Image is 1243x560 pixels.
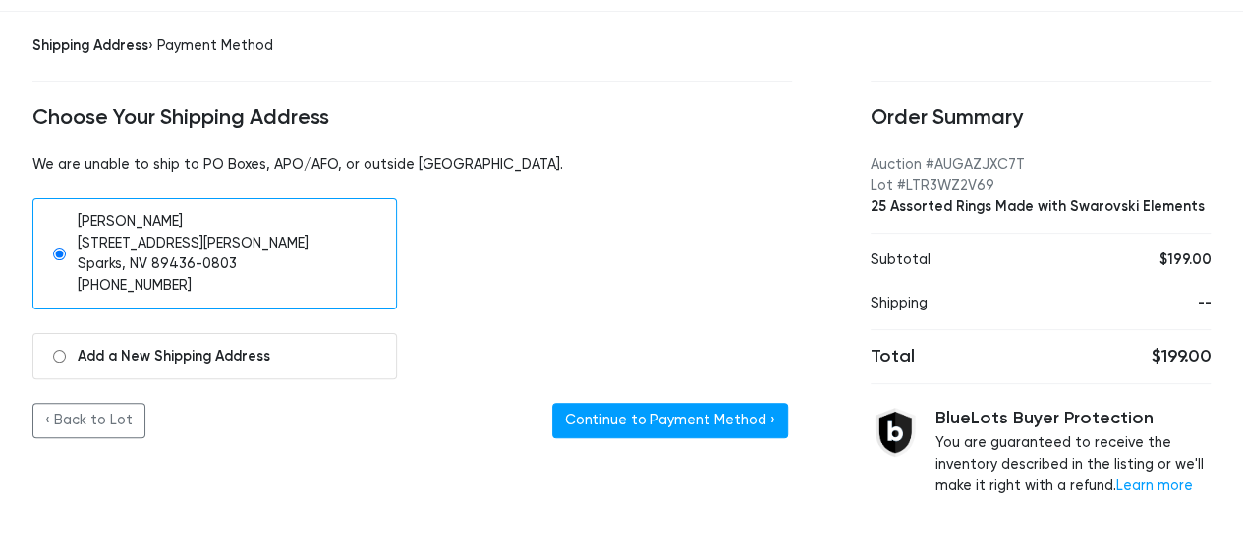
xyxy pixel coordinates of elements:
[1117,293,1212,314] div: --
[32,403,145,438] a: ‹ Back to Lot
[32,198,398,308] a: [PERSON_NAME][STREET_ADDRESS][PERSON_NAME]Sparks, NV 89436-0803[PHONE_NUMBER]
[871,154,1212,176] div: Auction #AUGAZJXC7T
[856,250,1102,271] div: Subtotal
[871,408,920,457] img: buyer_protection_shield-3b65640a83011c7d3ede35a8e5a80bfdfaa6a97447f0071c1475b91a4b0b3d01.png
[552,403,788,438] button: Continue to Payment Method ›
[32,105,792,131] h4: Choose Your Shipping Address
[935,408,1212,496] div: You are guaranteed to receive the inventory described in the listing or we'll make it right with ...
[856,293,1102,314] div: Shipping
[32,154,792,176] p: We are unable to ship to PO Boxes, APO/AFO, or outside [GEOGRAPHIC_DATA].
[871,175,1212,196] div: Lot #LTR3WZ2V69
[32,35,792,57] div: › Payment Method
[1055,346,1211,367] h5: $199.00
[78,346,270,367] span: Add a New Shipping Address
[1117,250,1212,271] div: $199.00
[871,196,1212,218] div: 25 Assorted Rings Made with Swarovski Elements
[935,408,1212,429] h5: BlueLots Buyer Protection
[32,333,398,380] a: Add a New Shipping Address
[871,346,1026,367] h5: Total
[78,211,309,296] div: [PERSON_NAME] [STREET_ADDRESS][PERSON_NAME] Sparks, NV 89436-0803 [PHONE_NUMBER]
[1116,477,1193,494] a: Learn more
[871,105,1212,131] h4: Order Summary
[32,36,148,54] span: Shipping Address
